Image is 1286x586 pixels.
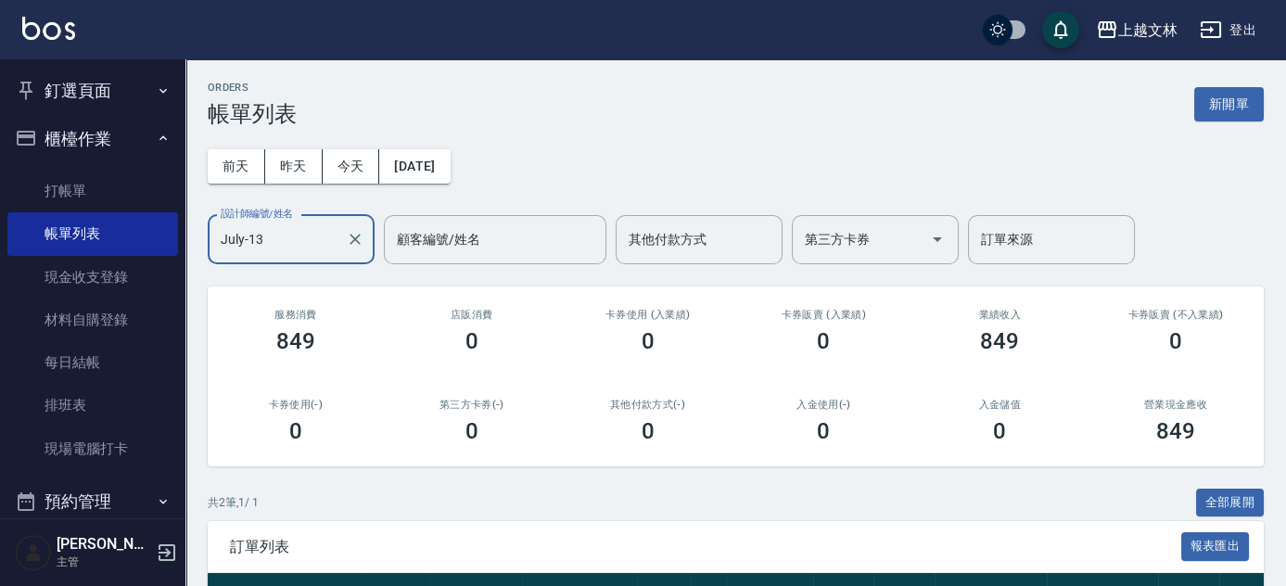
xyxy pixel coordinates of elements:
h3: 0 [642,418,655,444]
img: Logo [22,17,75,40]
h3: 0 [465,418,478,444]
h2: 業績收入 [934,309,1065,321]
h3: 0 [993,418,1006,444]
h5: [PERSON_NAME] [57,535,151,554]
a: 現場電腦打卡 [7,427,178,470]
a: 排班表 [7,384,178,427]
h3: 0 [817,328,830,354]
button: [DATE] [379,149,450,184]
h3: 0 [817,418,830,444]
img: Person [15,534,52,571]
h3: 849 [1156,418,1195,444]
h3: 849 [980,328,1019,354]
button: save [1042,11,1079,48]
div: 上越文林 [1118,19,1178,42]
button: 新開單 [1194,87,1264,121]
button: 預約管理 [7,478,178,526]
h3: 帳單列表 [208,101,297,127]
button: 報表匯出 [1181,532,1250,561]
h3: 0 [465,328,478,354]
button: 上越文林 [1089,11,1185,49]
h2: 入金儲值 [934,399,1065,411]
h2: ORDERS [208,82,297,94]
p: 主管 [57,554,151,570]
button: 全部展開 [1196,489,1265,517]
h2: 營業現金應收 [1110,399,1241,411]
a: 報表匯出 [1181,537,1250,554]
h2: 卡券販賣 (入業績) [758,309,889,321]
a: 打帳單 [7,170,178,212]
h3: 0 [642,328,655,354]
h3: 0 [1169,328,1182,354]
h2: 入金使用(-) [758,399,889,411]
a: 現金收支登錄 [7,256,178,299]
label: 設計師編號/姓名 [221,207,293,221]
a: 每日結帳 [7,341,178,384]
button: 昨天 [265,149,323,184]
button: Clear [342,226,368,252]
button: Open [923,224,952,254]
h3: 服務消費 [230,309,362,321]
h3: 0 [289,418,302,444]
h2: 其他付款方式(-) [582,399,714,411]
h3: 849 [276,328,315,354]
h2: 卡券販賣 (不入業績) [1110,309,1241,321]
h2: 第三方卡券(-) [406,399,538,411]
button: 今天 [323,149,380,184]
button: 櫃檯作業 [7,115,178,163]
a: 帳單列表 [7,212,178,255]
a: 材料自購登錄 [7,299,178,341]
button: 前天 [208,149,265,184]
button: 登出 [1192,13,1264,47]
h2: 卡券使用 (入業績) [582,309,714,321]
button: 釘選頁面 [7,67,178,115]
p: 共 2 筆, 1 / 1 [208,494,259,511]
span: 訂單列表 [230,538,1181,556]
h2: 店販消費 [406,309,538,321]
h2: 卡券使用(-) [230,399,362,411]
a: 新開單 [1194,95,1264,112]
